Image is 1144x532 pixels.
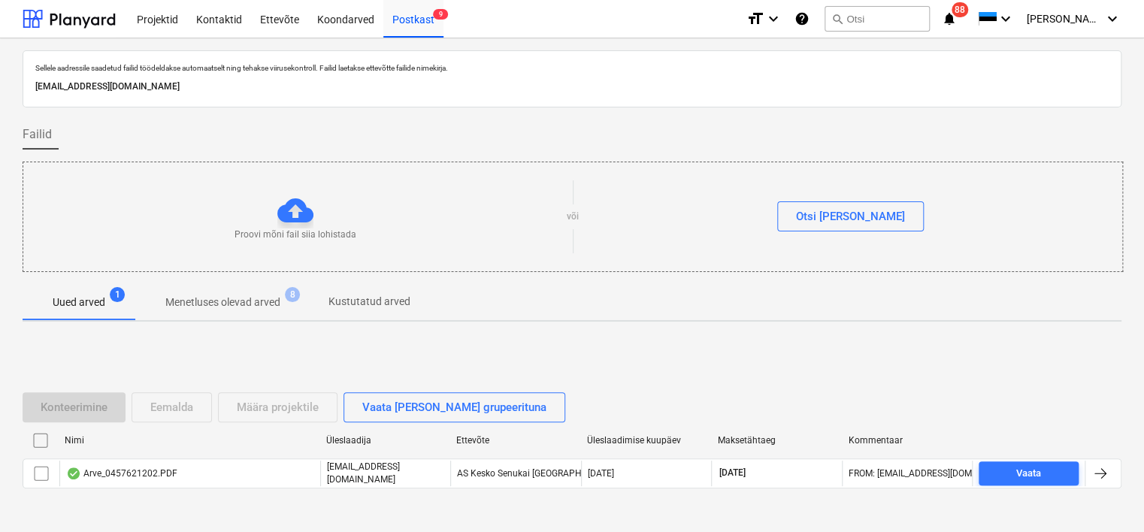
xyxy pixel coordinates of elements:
[165,295,280,310] p: Menetluses olevad arved
[235,228,356,241] p: Proovi mõni fail siia lohistada
[794,10,810,28] i: Abikeskus
[1027,13,1102,25] span: [PERSON_NAME]
[979,461,1079,485] button: Vaata
[35,63,1109,73] p: Sellele aadressile saadetud failid töödeldakse automaatselt ning tehakse viirusekontroll. Failid ...
[942,10,957,28] i: notifications
[325,435,444,446] div: Üleslaadija
[110,287,125,302] span: 1
[328,294,410,310] p: Kustutatud arved
[1103,10,1121,28] i: keyboard_arrow_down
[746,10,764,28] i: format_size
[588,468,614,479] div: [DATE]
[344,392,565,422] button: Vaata [PERSON_NAME] grupeerituna
[23,125,52,144] span: Failid
[997,10,1015,28] i: keyboard_arrow_down
[567,210,579,223] p: või
[587,435,706,446] div: Üleslaadimise kuupäev
[65,435,313,446] div: Nimi
[66,467,177,479] div: Arve_0457621202.PDF
[777,201,924,231] button: Otsi [PERSON_NAME]
[848,435,967,446] div: Kommentaar
[831,13,843,25] span: search
[764,10,782,28] i: keyboard_arrow_down
[450,461,580,486] div: AS Kesko Senukai [GEOGRAPHIC_DATA]
[796,207,905,226] div: Otsi [PERSON_NAME]
[1016,465,1041,482] div: Vaata
[718,467,747,479] span: [DATE]
[952,2,968,17] span: 88
[433,9,448,20] span: 9
[285,287,300,302] span: 8
[66,467,81,479] div: Andmed failist loetud
[825,6,930,32] button: Otsi
[35,79,1109,95] p: [EMAIL_ADDRESS][DOMAIN_NAME]
[23,162,1123,272] div: Proovi mõni fail siia lohistadavõiOtsi [PERSON_NAME]
[362,397,546,417] div: Vaata [PERSON_NAME] grupeerituna
[456,435,575,446] div: Ettevõte
[718,435,837,446] div: Maksetähtaeg
[327,461,444,486] p: [EMAIL_ADDRESS][DOMAIN_NAME]
[53,295,105,310] p: Uued arved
